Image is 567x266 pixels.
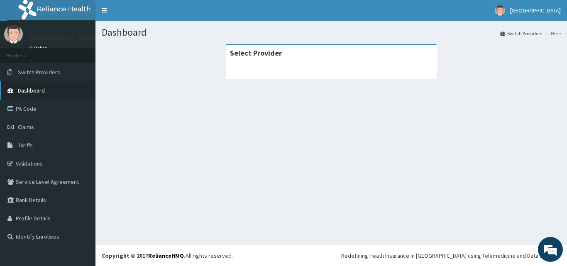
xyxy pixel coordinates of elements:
span: Claims [18,123,34,131]
a: Switch Providers [500,30,542,37]
a: RelianceHMO [148,252,184,259]
strong: Copyright © 2017 . [102,252,186,259]
span: Switch Providers [18,68,60,76]
span: Dashboard [18,87,45,94]
a: Online [29,45,49,51]
span: Tariffs [18,142,33,149]
div: Redefining Heath Insurance in [GEOGRAPHIC_DATA] using Telemedicine and Data Science! [341,251,561,260]
li: Here [543,30,561,37]
img: User Image [495,5,505,16]
strong: Select Provider [230,48,282,58]
footer: All rights reserved. [95,245,567,266]
h1: Dashboard [102,27,561,38]
p: [GEOGRAPHIC_DATA] [29,34,98,41]
img: User Image [4,25,23,44]
span: [GEOGRAPHIC_DATA] [510,7,561,14]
